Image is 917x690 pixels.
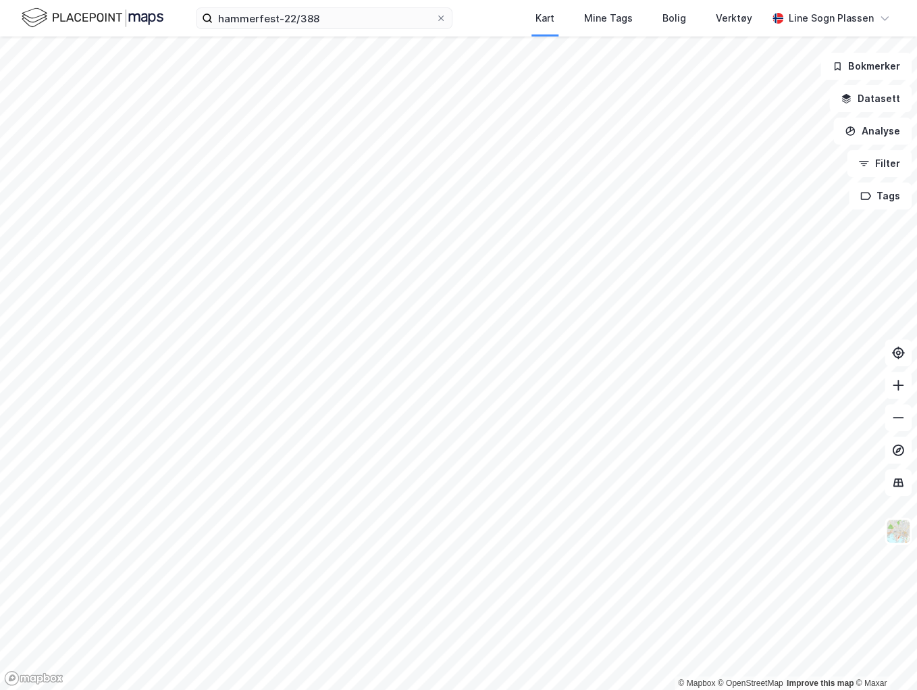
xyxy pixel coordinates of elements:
div: Kontrollprogram for chat [849,625,917,690]
div: Line Sogn Plassen [789,10,874,26]
button: Bokmerker [820,53,912,80]
a: Improve this map [787,679,854,688]
iframe: Chat Widget [849,625,917,690]
a: Mapbox homepage [4,670,63,686]
a: OpenStreetMap [718,679,783,688]
img: logo.f888ab2527a4732fd821a326f86c7f29.svg [22,6,163,30]
img: Z [885,518,911,544]
div: Mine Tags [584,10,633,26]
div: Verktøy [716,10,752,26]
input: Søk på adresse, matrikkel, gårdeiere, leietakere eller personer [213,8,436,28]
button: Filter [847,150,912,177]
div: Kart [535,10,554,26]
div: Bolig [662,10,686,26]
button: Tags [849,182,912,210]
button: Analyse [833,118,912,145]
a: Mapbox [678,679,715,688]
button: Datasett [829,85,912,112]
